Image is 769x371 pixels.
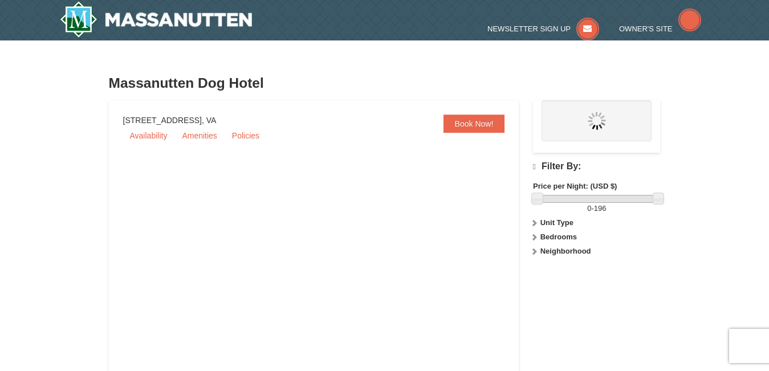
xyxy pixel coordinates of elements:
[123,127,174,144] a: Availability
[60,1,253,38] img: Massanutten Resort Logo
[587,204,591,213] span: 0
[487,25,599,33] a: Newsletter Sign Up
[594,204,607,213] span: 196
[444,115,505,133] a: Book Now!
[533,182,617,190] strong: Price per Night: (USD $)
[619,25,673,33] span: Owner's Site
[225,127,266,144] a: Policies
[619,25,701,33] a: Owner's Site
[533,203,660,214] label: -
[540,247,591,255] strong: Neighborhood
[588,112,606,130] img: wait.gif
[175,127,223,144] a: Amenities
[60,1,253,38] a: Massanutten Resort
[540,218,573,227] strong: Unit Type
[487,25,571,33] span: Newsletter Sign Up
[533,161,660,172] h4: Filter By:
[540,233,577,241] strong: Bedrooms
[109,72,661,95] h3: Massanutten Dog Hotel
